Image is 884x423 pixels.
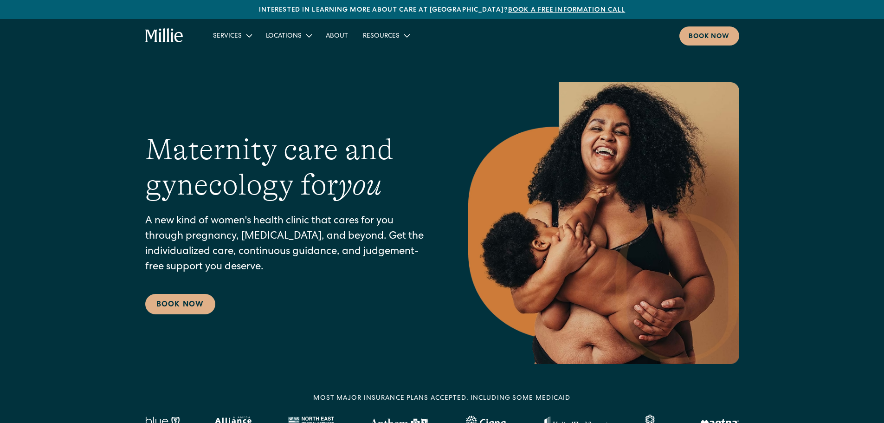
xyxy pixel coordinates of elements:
[213,32,242,41] div: Services
[266,32,302,41] div: Locations
[318,28,355,43] a: About
[145,214,431,275] p: A new kind of women's health clinic that cares for you through pregnancy, [MEDICAL_DATA], and bey...
[338,168,382,202] em: you
[363,32,400,41] div: Resources
[313,394,570,403] div: MOST MAJOR INSURANCE PLANS ACCEPTED, INCLUDING some MEDICAID
[679,26,739,46] a: Book now
[468,82,739,364] img: Smiling mother with her baby in arms, celebrating body positivity and the nurturing bond of postp...
[206,28,258,43] div: Services
[355,28,416,43] div: Resources
[145,28,184,43] a: home
[689,32,730,42] div: Book now
[258,28,318,43] div: Locations
[508,7,625,13] a: Book a free information call
[145,294,215,314] a: Book Now
[145,132,431,203] h1: Maternity care and gynecology for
